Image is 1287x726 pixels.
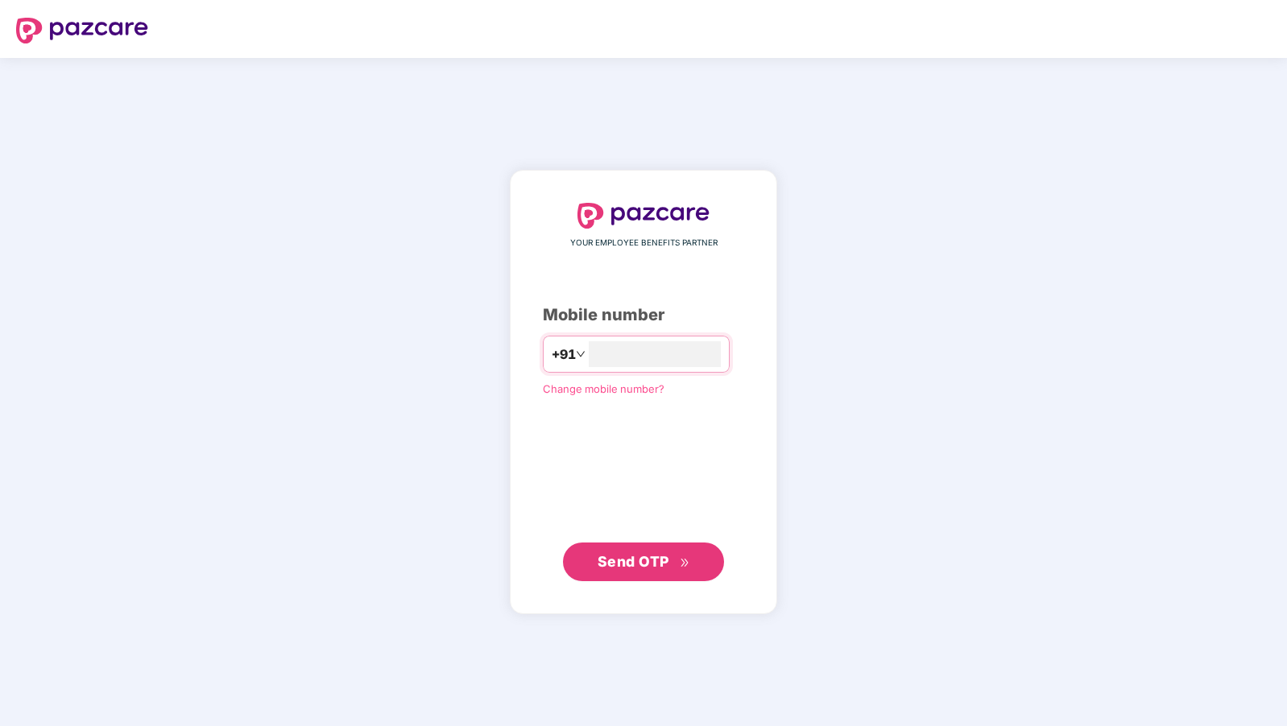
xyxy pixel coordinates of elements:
[16,18,148,43] img: logo
[576,349,586,359] span: down
[543,382,664,395] a: Change mobile number?
[563,542,724,581] button: Send OTPdouble-right
[543,303,744,328] div: Mobile number
[552,344,576,365] span: +91
[577,203,710,229] img: logo
[570,237,718,250] span: YOUR EMPLOYEE BENEFITS PARTNER
[680,558,690,568] span: double-right
[598,553,669,570] span: Send OTP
